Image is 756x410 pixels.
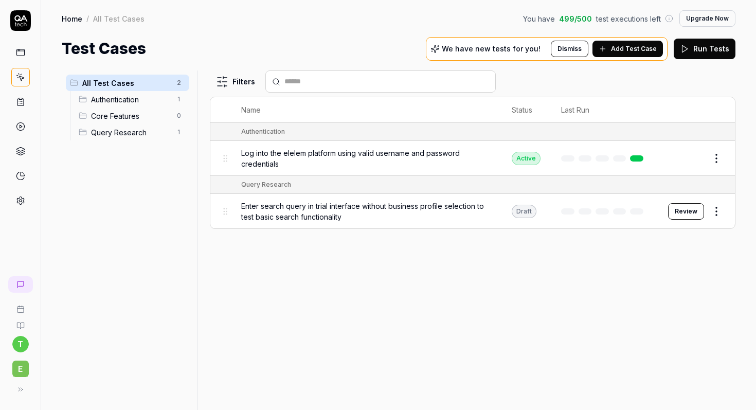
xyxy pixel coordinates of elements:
[91,127,171,138] span: Query Research
[512,152,541,165] div: Active
[4,313,37,330] a: Documentation
[241,127,285,136] div: Authentication
[8,276,33,293] a: New conversation
[93,13,145,24] div: All Test Cases
[559,13,592,24] span: 499 / 500
[173,77,185,89] span: 2
[241,180,291,189] div: Query Research
[668,203,704,220] button: Review
[75,108,189,124] div: Drag to reorderCore Features0
[241,148,491,169] span: Log into the elelem platform using valid username and password credentials
[596,13,661,24] span: test executions left
[4,352,37,379] button: e
[442,45,541,52] p: We have new tests for you!
[611,44,657,54] span: Add Test Case
[674,39,735,59] button: Run Tests
[75,91,189,108] div: Drag to reorderAuthentication1
[173,110,185,122] span: 0
[231,97,501,123] th: Name
[592,41,663,57] button: Add Test Case
[86,13,89,24] div: /
[12,336,29,352] button: t
[210,141,735,176] tr: Log into the elelem platform using valid username and password credentialsActive
[551,97,658,123] th: Last Run
[210,72,261,92] button: Filters
[91,111,171,121] span: Core Features
[62,13,82,24] a: Home
[551,41,588,57] button: Dismiss
[173,126,185,138] span: 1
[173,93,185,105] span: 1
[501,97,551,123] th: Status
[62,37,146,60] h1: Test Cases
[523,13,555,24] span: You have
[82,78,171,88] span: All Test Cases
[91,94,171,105] span: Authentication
[75,124,189,140] div: Drag to reorderQuery Research1
[4,297,37,313] a: Book a call with us
[210,194,735,228] tr: Enter search query in trial interface without business profile selection to test basic search fun...
[679,10,735,27] button: Upgrade Now
[512,205,536,218] div: Draft
[12,361,29,377] span: e
[241,201,491,222] span: Enter search query in trial interface without business profile selection to test basic search fun...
